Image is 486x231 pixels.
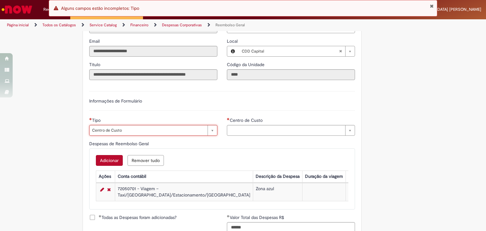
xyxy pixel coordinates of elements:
img: ServiceNow [1,3,33,16]
abbr: Limpar campo Local [336,46,345,56]
span: Alguns campos estão incompletos: Tipo [61,5,139,11]
button: Local, Visualizar este registro CDD Capital [227,46,239,56]
span: Somente leitura - Título [89,62,102,67]
td: 72050701 - Viagem – Taxi/[GEOGRAPHIC_DATA]/Estacionamento/[GEOGRAPHIC_DATA] [115,183,253,201]
span: Obrigatório Preenchido [227,215,230,217]
button: Add a row for Despesas de Reembolso Geral [96,155,123,166]
td: Zona azul [253,183,302,201]
a: Despesas Corporativas [162,22,202,28]
th: Conta contábil [115,171,253,182]
label: Somente leitura - Email [89,38,101,44]
span: [DEMOGRAPHIC_DATA] [PERSON_NAME] [404,7,481,12]
input: Email [89,46,217,57]
label: Somente leitura - Código da Unidade [227,61,266,68]
span: Local [227,38,239,44]
th: Descrição da Despesa [253,171,302,182]
span: Obrigatório Preenchido [89,118,92,120]
span: CDD Capital [242,46,339,56]
a: Reembolso Geral [215,22,245,28]
a: Editar Linha 1 [99,186,106,193]
th: Ações [96,171,115,182]
button: Remove all rows for Despesas de Reembolso Geral [128,155,164,166]
a: Service Catalog [90,22,117,28]
ul: Trilhas de página [5,19,319,31]
a: Limpar campo Centro de Custo [227,125,355,136]
a: Financeiro [130,22,148,28]
span: Despesas de Reembolso Geral [89,141,150,147]
button: Fechar Notificação [430,3,434,9]
span: Centro de Custo [92,125,204,135]
span: Tipo [92,117,102,123]
span: Valor Total das Despesas R$ [230,215,285,220]
label: Somente leitura - Título [89,61,102,68]
a: Todos os Catálogos [42,22,76,28]
span: Centro de Custo [230,117,264,123]
span: Necessários [227,118,230,120]
input: Código da Unidade [227,69,355,80]
th: Duração da viagem [302,171,346,182]
a: Página inicial [7,22,29,28]
a: Remover linha 1 [106,186,112,193]
span: Obrigatório Preenchido [99,215,102,217]
span: Requisições [43,6,65,13]
a: CDD CapitalLimpar campo Local [239,46,355,56]
th: Quilometragem [346,171,381,182]
span: Todas as Despesas foram adicionadas? [99,214,177,221]
span: Somente leitura - Código da Unidade [227,62,266,67]
input: Título [89,69,217,80]
label: Informações de Formulário [89,98,142,104]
